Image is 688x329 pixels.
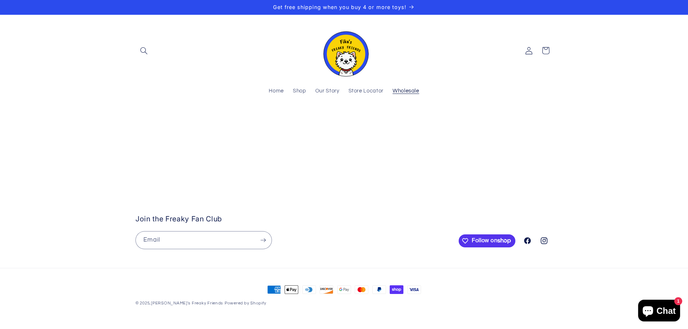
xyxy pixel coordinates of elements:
[636,300,682,323] inbox-online-store-chat: Shopify online store chat
[315,88,339,95] span: Our Story
[288,83,311,99] a: Shop
[311,83,344,99] a: Our Story
[269,88,284,95] span: Home
[135,42,152,59] summary: Search
[344,83,388,99] a: Store Locator
[293,88,306,95] span: Shop
[264,83,289,99] a: Home
[135,215,455,224] h2: Join the Freaky Fan Club
[319,25,369,77] img: Fika's Freaky Friends
[135,301,223,305] small: © 2025,
[151,301,223,305] a: [PERSON_NAME]'s Freaky Friends
[388,83,424,99] a: Wholesale
[255,231,272,249] button: Subscribe
[349,88,384,95] span: Store Locator
[225,301,267,305] a: Powered by Shopify
[273,4,406,10] span: Get free shipping when you buy 4 or more toys!
[316,22,372,79] a: Fika's Freaky Friends
[393,88,419,95] span: Wholesale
